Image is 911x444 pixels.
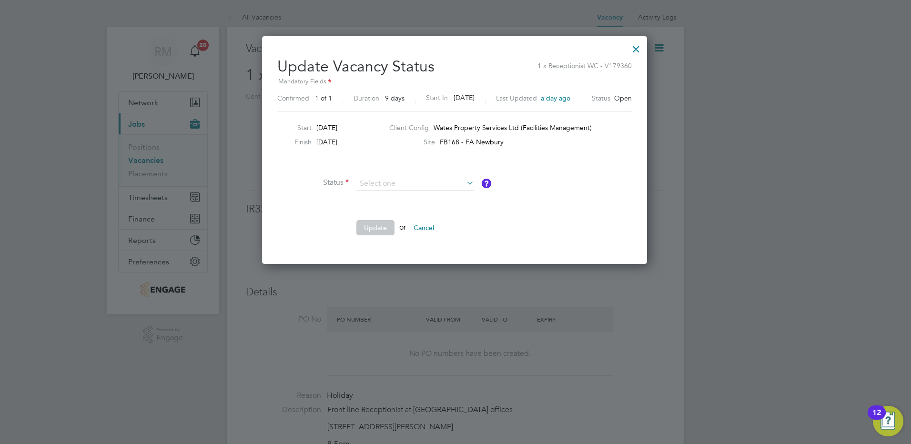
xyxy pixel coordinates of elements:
[482,179,491,188] button: Vacancy Status Definitions
[277,50,632,107] h2: Update Vacancy Status
[277,220,563,245] li: or
[385,94,405,102] span: 9 days
[537,57,632,70] span: 1 x Receptionist WC - V179360
[872,413,881,425] div: 12
[316,123,337,132] span: [DATE]
[273,123,312,132] label: Start
[434,123,592,132] span: Wates Property Services Ltd (Facilities Management)
[614,94,632,102] span: Open
[496,94,537,102] label: Last Updated
[277,77,632,87] div: Mandatory Fields
[426,92,448,104] label: Start In
[315,94,332,102] span: 1 of 1
[592,94,610,102] label: Status
[277,94,309,102] label: Confirmed
[356,177,474,191] input: Select one
[454,93,475,102] span: [DATE]
[389,123,429,132] label: Client Config
[440,138,504,146] span: FB168 - FA Newbury
[354,94,379,102] label: Duration
[873,406,903,436] button: Open Resource Center, 12 new notifications
[273,138,312,146] label: Finish
[277,178,349,188] label: Status
[389,138,435,146] label: Site
[316,138,337,146] span: [DATE]
[541,94,570,102] span: a day ago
